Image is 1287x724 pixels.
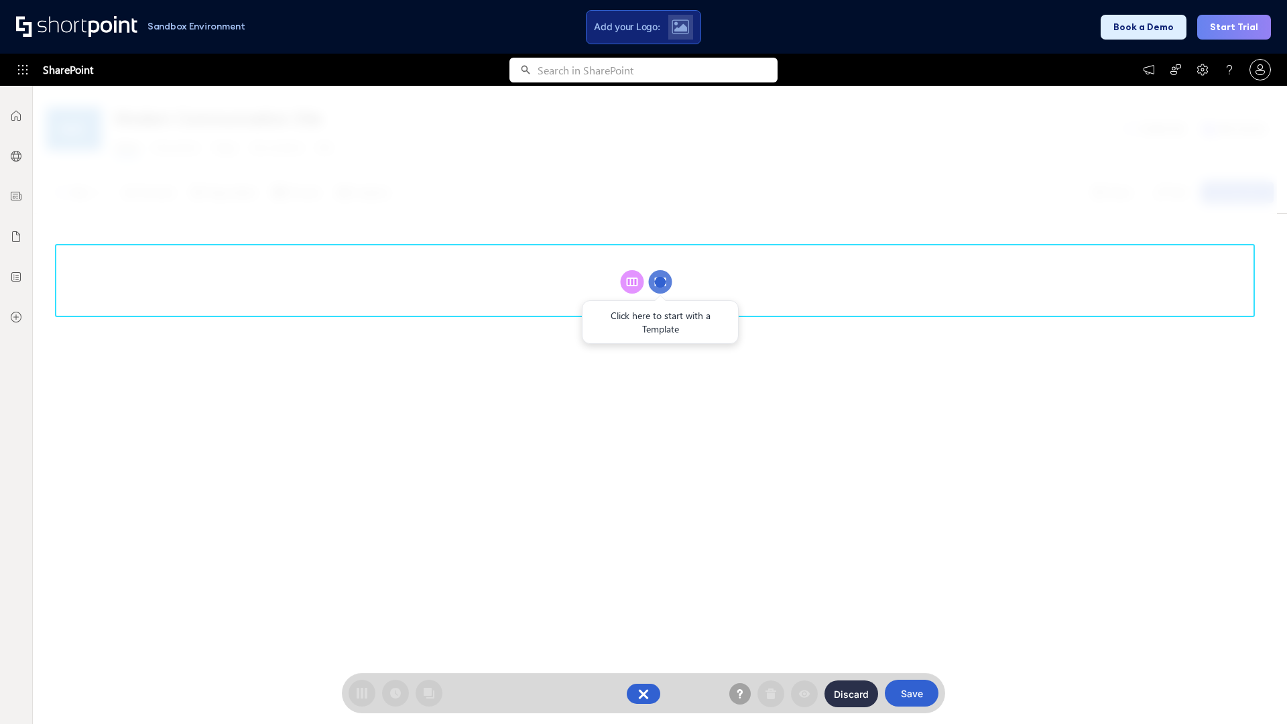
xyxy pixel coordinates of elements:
[147,23,245,30] h1: Sandbox Environment
[1220,660,1287,724] iframe: Chat Widget
[1101,15,1186,40] button: Book a Demo
[1197,15,1271,40] button: Start Trial
[824,680,878,707] button: Discard
[672,19,689,34] img: Upload logo
[594,21,660,33] span: Add your Logo:
[885,680,938,707] button: Save
[43,54,93,86] span: SharePoint
[538,58,778,82] input: Search in SharePoint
